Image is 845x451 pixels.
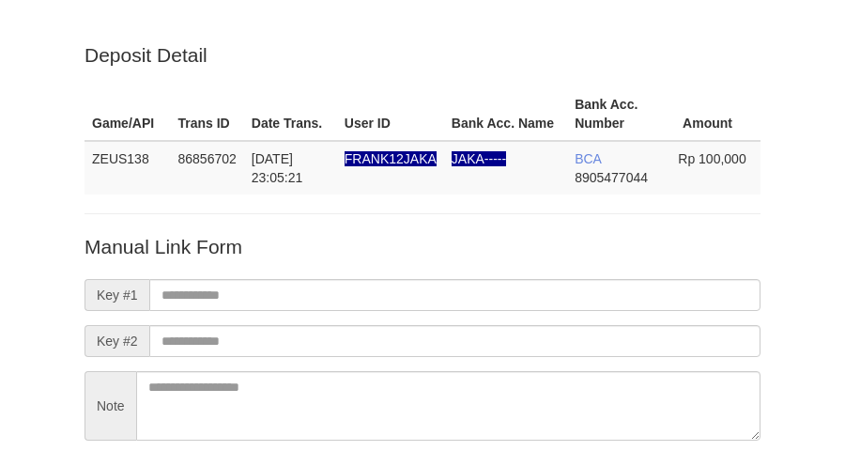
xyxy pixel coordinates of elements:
span: Key #2 [84,325,149,357]
span: Rp 100,000 [678,151,745,166]
th: Game/API [84,87,170,141]
p: Manual Link Form [84,233,760,260]
p: Deposit Detail [84,41,760,69]
span: Copy 8905477044 to clipboard [575,170,648,185]
th: Bank Acc. Number [567,87,670,141]
span: Nama rekening ada tanda titik/strip, harap diedit [452,151,506,166]
span: Nama rekening ada tanda titik/strip, harap diedit [345,151,437,166]
th: Date Trans. [244,87,337,141]
td: ZEUS138 [84,141,170,194]
th: Bank Acc. Name [444,87,567,141]
span: [DATE] 23:05:21 [252,151,303,185]
span: Key #1 [84,279,149,311]
span: BCA [575,151,601,166]
th: Amount [670,87,760,141]
td: 86856702 [170,141,243,194]
span: Note [84,371,136,441]
th: User ID [337,87,444,141]
th: Trans ID [170,87,243,141]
